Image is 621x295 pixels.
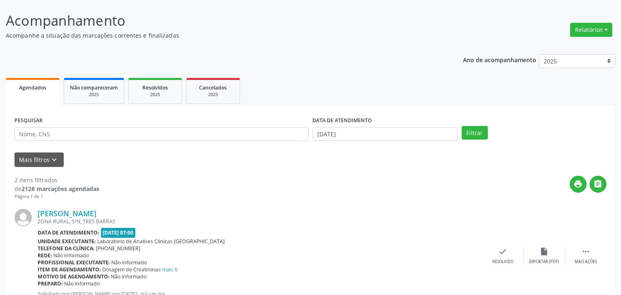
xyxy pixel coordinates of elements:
b: Profissional executante: [38,259,110,266]
span: Não informado [65,280,100,287]
input: Nome, CNS [14,127,309,141]
p: Ano de acompanhamento [463,54,536,65]
span: Não informado [54,252,89,259]
div: Página 1 de 1 [14,193,99,200]
i: insert_drive_file [540,247,549,256]
span: Resolvidos [142,84,168,91]
span: Não informado [111,273,147,280]
i: check [499,247,508,256]
button:  [590,176,607,193]
a: [PERSON_NAME] [38,209,96,218]
p: Acompanhe a situação das marcações correntes e finalizadas [6,31,432,40]
b: Telefone da clínica: [38,245,95,252]
span: Agendados [19,84,46,91]
span: Laboratorio de Analises Clinicas [GEOGRAPHIC_DATA] [98,238,225,245]
span: Cancelados [199,84,227,91]
div: 2 itens filtrados [14,176,99,184]
b: Preparo: [38,280,63,287]
button: Relatórios [570,23,612,37]
b: Data de atendimento: [38,229,99,236]
div: Exportar (PDF) [530,259,559,265]
b: Motivo de agendamento: [38,273,110,280]
i:  [581,247,590,256]
div: 2025 [192,92,234,98]
div: 2025 [70,92,118,98]
button: Mais filtroskeyboard_arrow_down [14,152,64,167]
strong: 2128 marcações agendadas [22,185,99,193]
img: img [14,209,32,226]
div: de [14,184,99,193]
a: e mais 6 [158,266,178,273]
div: Resolvido [492,259,513,265]
button: Filtrar [462,126,488,140]
div: Mais ações [575,259,597,265]
span: Não informado [112,259,147,266]
span: [PHONE_NUMBER] [96,245,141,252]
div: ZONA RURAL, S/N, TRES BARRAS [38,218,482,225]
p: Acompanhamento [6,10,432,31]
span: Dosagem de Creatinina [103,266,178,273]
span: [DATE] 07:00 [101,228,136,237]
i: keyboard_arrow_down [50,155,59,164]
i:  [594,179,603,189]
b: Unidade executante: [38,238,96,245]
button: print [570,176,587,193]
label: PESQUISAR [14,114,43,127]
label: DATA DE ATENDIMENTO [313,114,372,127]
span: Não compareceram [70,84,118,91]
input: Selecione um intervalo [313,127,458,141]
b: Item de agendamento: [38,266,101,273]
i: print [574,179,583,189]
b: Rede: [38,252,52,259]
div: 2025 [134,92,176,98]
